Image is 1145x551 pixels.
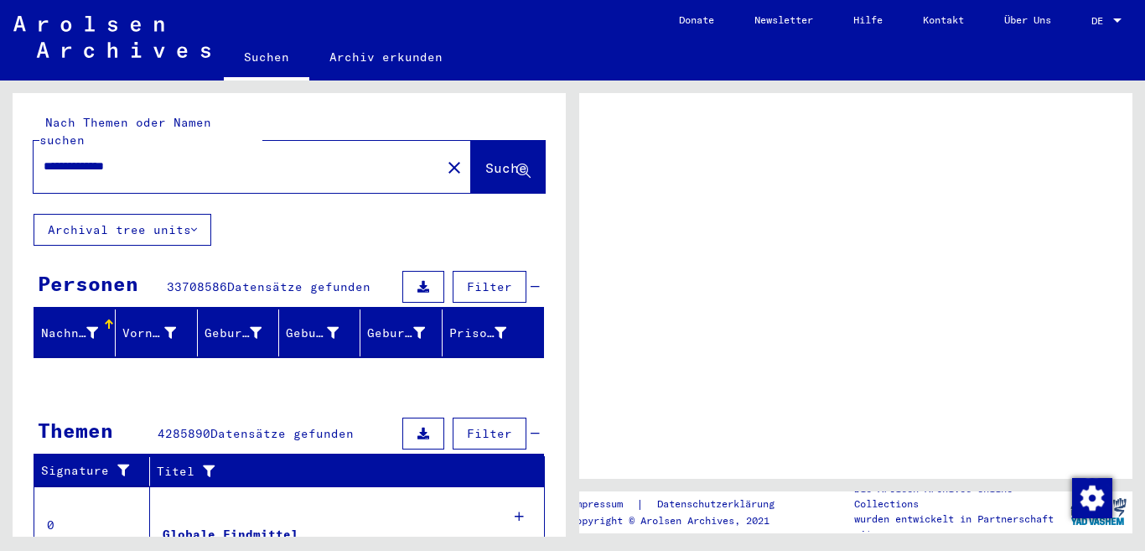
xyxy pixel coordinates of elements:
[570,496,636,513] a: Impressum
[157,463,511,481] div: Titel
[1072,478,1112,518] img: Zustimmung ändern
[41,325,98,342] div: Nachname
[453,418,526,450] button: Filter
[449,320,527,346] div: Prisoner #
[198,309,279,356] mat-header-cell: Geburtsname
[453,271,526,303] button: Filter
[443,309,543,356] mat-header-cell: Prisoner #
[467,279,512,294] span: Filter
[167,279,227,294] span: 33708586
[854,481,1064,512] p: Die Arolsen Archives Online-Collections
[279,309,360,356] mat-header-cell: Geburt‏
[570,496,795,513] div: |
[449,325,506,342] div: Prisoner #
[471,141,545,193] button: Suche
[286,320,360,346] div: Geburt‏
[444,158,464,178] mat-icon: close
[1071,477,1111,517] div: Zustimmung ändern
[286,325,339,342] div: Geburt‏
[227,279,370,294] span: Datensätze gefunden
[485,159,527,176] span: Suche
[224,37,309,81] a: Suchen
[309,37,463,77] a: Archiv erkunden
[644,496,795,513] a: Datenschutzerklärung
[122,320,196,346] div: Vorname
[158,426,210,441] span: 4285890
[467,426,512,441] span: Filter
[34,214,211,246] button: Archival tree units
[438,150,471,184] button: Clear
[41,458,153,485] div: Signature
[163,526,298,543] div: Globale Findmittel
[205,320,282,346] div: Geburtsname
[39,115,211,148] mat-label: Nach Themen oder Namen suchen
[854,512,1064,542] p: wurden entwickelt in Partnerschaft mit
[41,320,119,346] div: Nachname
[13,16,210,58] img: Arolsen_neg.svg
[38,415,113,445] div: Themen
[1067,491,1130,533] img: yv_logo.png
[367,320,445,346] div: Geburtsdatum
[157,458,528,485] div: Titel
[205,325,262,342] div: Geburtsname
[122,325,175,342] div: Vorname
[38,268,138,299] div: Personen
[210,426,354,441] span: Datensätze gefunden
[570,513,795,528] p: Copyright © Arolsen Archives, 2021
[116,309,197,356] mat-header-cell: Vorname
[41,462,137,480] div: Signature
[360,309,442,356] mat-header-cell: Geburtsdatum
[1091,15,1110,27] span: DE
[367,325,424,342] div: Geburtsdatum
[34,309,116,356] mat-header-cell: Nachname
